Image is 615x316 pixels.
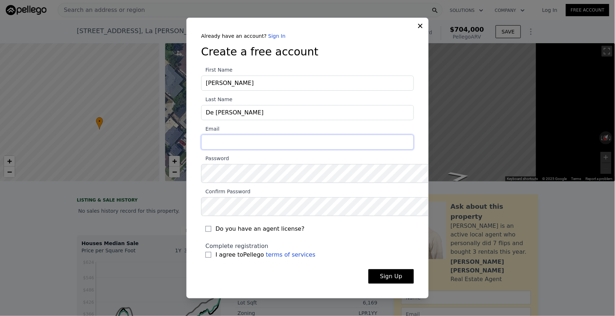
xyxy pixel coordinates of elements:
[201,105,414,120] input: Last Name
[201,96,233,102] span: Last Name
[268,33,286,39] a: Sign In
[205,226,211,232] input: Do you have an agent license?
[201,164,467,183] input: Password
[205,243,269,249] span: Complete registration
[266,251,316,258] a: terms of services
[216,225,305,233] span: Do you have an agent license?
[368,269,414,284] button: Sign Up
[201,67,233,73] span: First Name
[201,76,414,91] input: First Name
[205,252,211,258] input: I agree toPellego terms of services
[201,32,414,40] div: Already have an account?
[201,197,467,216] input: Confirm Password
[201,135,414,150] input: Email
[201,189,251,194] span: Confirm Password
[201,45,414,58] h3: Create a free account
[201,126,220,132] span: Email
[201,155,229,161] span: Password
[216,250,315,259] span: I agree to Pellego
